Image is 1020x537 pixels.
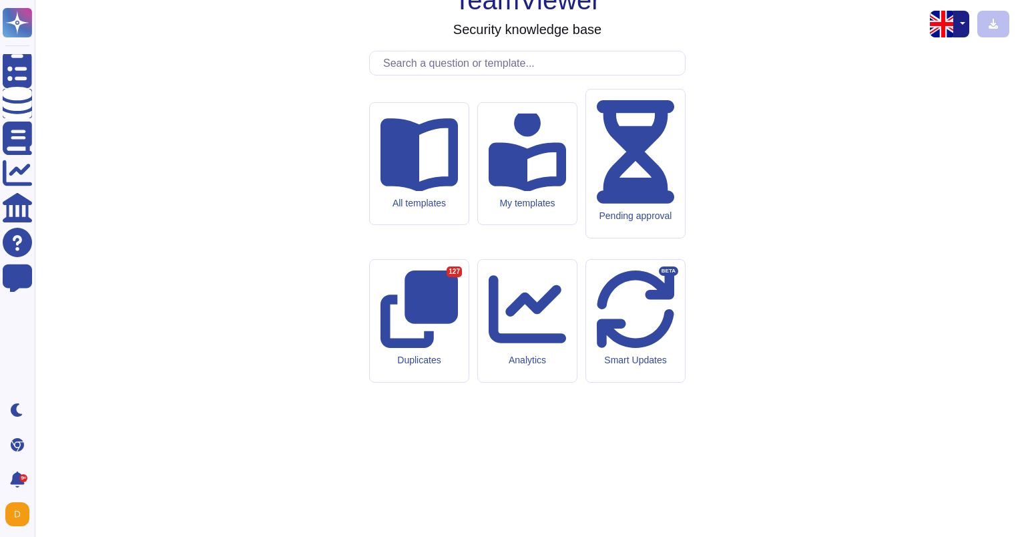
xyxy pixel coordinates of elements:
div: BETA [659,266,678,276]
div: My templates [489,198,566,209]
input: Search a question or template... [376,51,685,75]
div: Pending approval [597,210,674,222]
button: user [3,500,39,529]
img: en [930,11,957,37]
h3: Security knowledge base [453,21,601,37]
div: Analytics [489,355,566,366]
div: 9+ [19,474,27,482]
div: All templates [380,198,458,209]
div: 127 [447,266,462,277]
img: user [5,502,29,526]
div: Duplicates [380,355,458,366]
div: Smart Updates [597,355,674,366]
